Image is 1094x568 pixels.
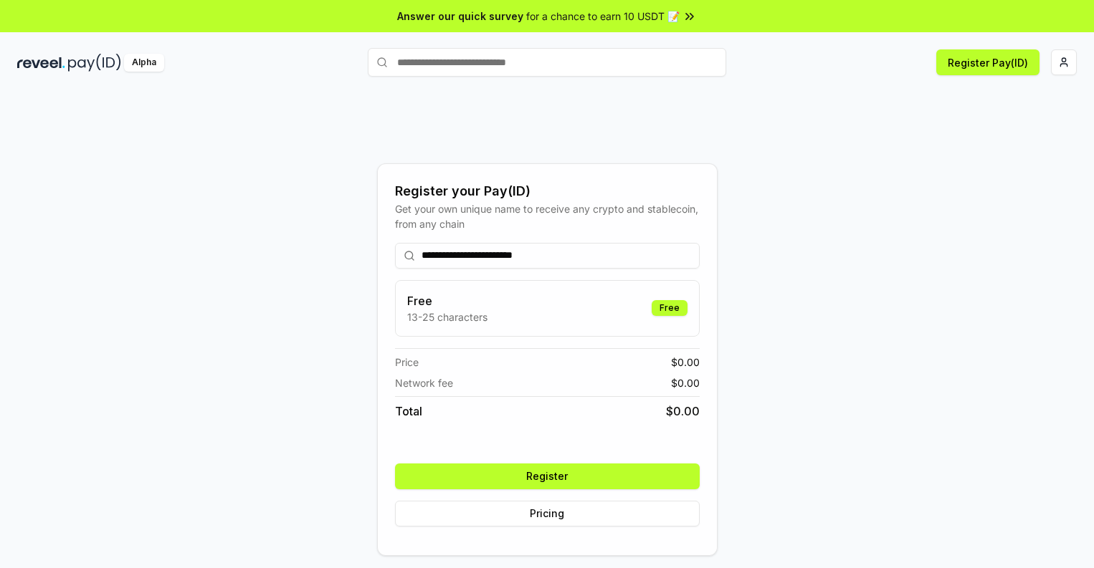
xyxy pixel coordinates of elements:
[407,309,487,324] p: 13-25 characters
[68,54,121,72] img: pay_id
[666,403,700,420] span: $ 0.00
[395,403,422,420] span: Total
[395,181,700,201] div: Register your Pay(ID)
[395,463,700,489] button: Register
[526,9,680,24] span: for a chance to earn 10 USDT 📝
[936,49,1040,75] button: Register Pay(ID)
[652,300,688,316] div: Free
[124,54,164,72] div: Alpha
[395,201,700,231] div: Get your own unique name to receive any crypto and stablecoin, from any chain
[397,9,523,24] span: Answer our quick survey
[395,355,419,370] span: Price
[671,355,700,370] span: $ 0.00
[395,501,700,526] button: Pricing
[407,292,487,309] h3: Free
[395,375,453,390] span: Network fee
[17,54,65,72] img: reveel_dark
[671,375,700,390] span: $ 0.00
